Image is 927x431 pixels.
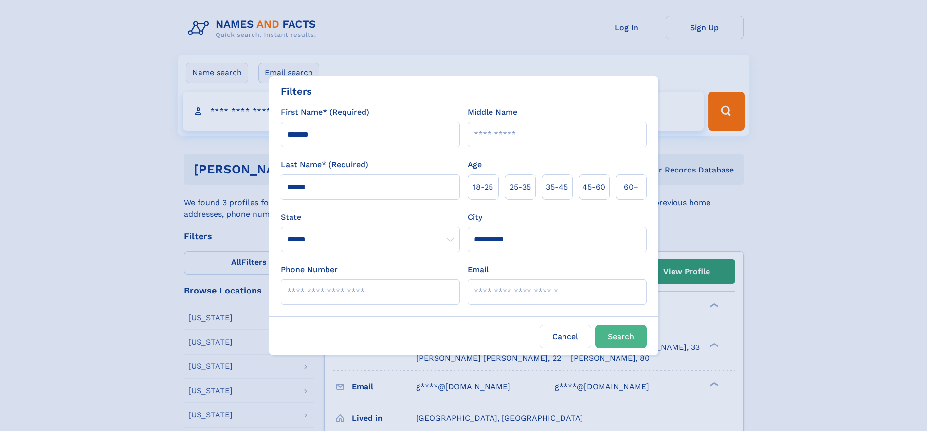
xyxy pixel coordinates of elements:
label: Email [468,264,489,276]
label: First Name* (Required) [281,106,369,118]
span: 25‑35 [509,181,531,193]
span: 35‑45 [546,181,568,193]
label: State [281,211,460,223]
label: City [468,211,482,223]
label: Age [468,159,482,171]
label: Cancel [540,325,591,348]
span: 45‑60 [582,181,605,193]
button: Search [595,325,647,348]
span: 60+ [624,181,638,193]
label: Last Name* (Required) [281,159,368,171]
div: Filters [281,84,312,99]
span: 18‑25 [473,181,493,193]
label: Phone Number [281,264,338,276]
label: Middle Name [468,106,517,118]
